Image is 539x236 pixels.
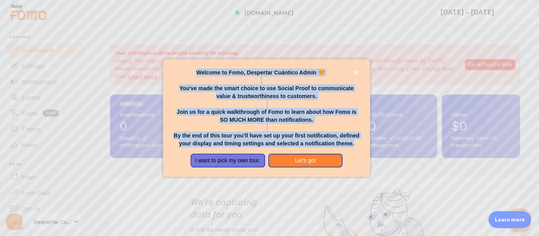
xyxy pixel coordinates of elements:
div: Learn more [488,211,531,228]
div: Welcome to Fomo, Despertar Cuántico Admin 🧡You&amp;#39;ve made the smart choice to use Social Pro... [163,59,370,177]
button: close, [352,69,361,77]
button: Let's go! [268,154,343,168]
p: Welcome to Fomo, Despertar Cuántico Admin 🧡 [172,69,360,76]
p: By the end of this tour you'll have set up your first notification, defined your display and timi... [172,124,360,147]
button: I want to pick my own tour. [191,154,265,168]
p: Learn more [495,216,525,223]
p: You've made the smart choice to use Social Proof to communicate value & trustworthiness to custom... [172,76,360,100]
p: Join us for a quick walkthrough of Fomo to learn about how Fomo is SO MUCH MORE than notifications. [172,100,360,124]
